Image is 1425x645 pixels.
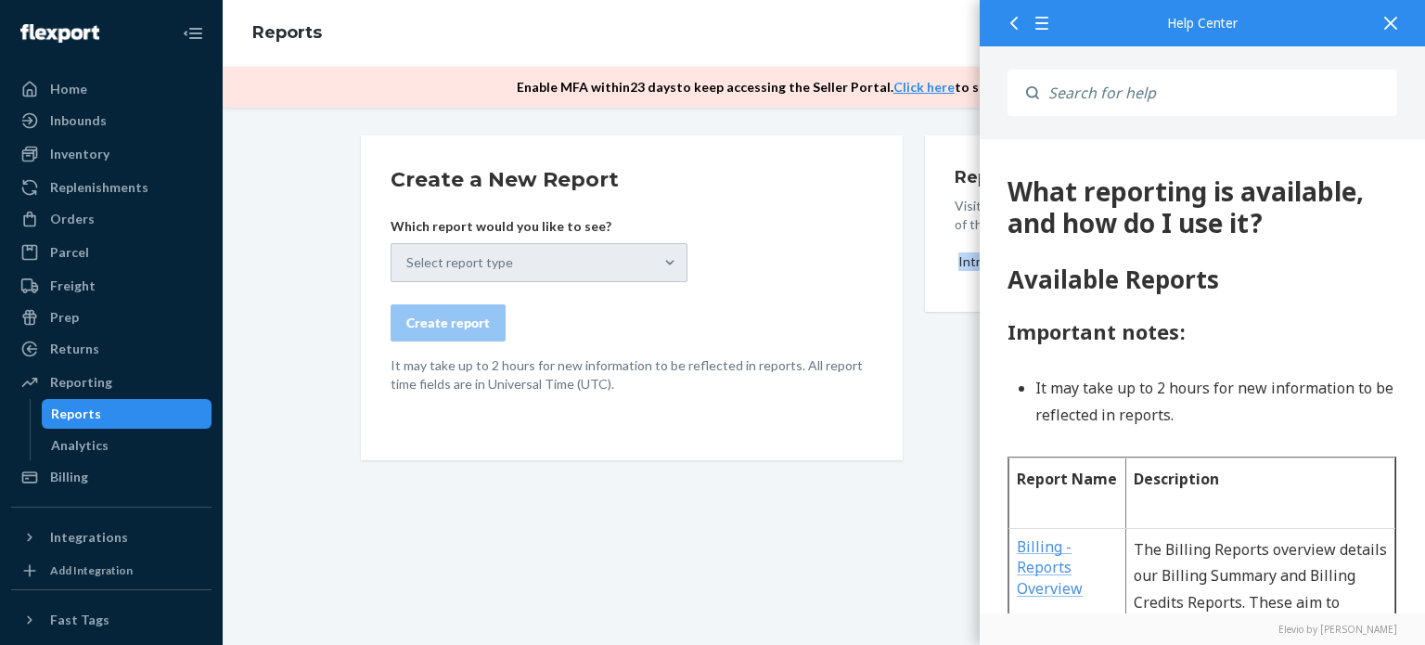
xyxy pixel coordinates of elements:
[50,178,148,197] div: Replenishments
[11,605,212,635] button: Fast Tags
[50,562,133,578] div: Add Integration
[28,37,417,99] div: 137 What reporting is available, and how do I use it?
[958,252,1110,271] div: Introduction to Reporting
[50,145,109,163] div: Inventory
[50,243,89,262] div: Parcel
[955,165,1257,189] h3: Report Glossary
[28,178,206,206] span: Important notes:
[50,468,88,486] div: Billing
[406,314,490,332] div: Create report
[391,165,873,195] h2: Create a New Report
[1008,17,1397,30] div: Help Center
[11,368,212,397] a: Reporting
[37,397,103,460] a: Billing - Reports Overview
[11,74,212,104] a: Home
[11,334,212,364] a: Returns
[1008,623,1397,636] a: Elevio by [PERSON_NAME]
[11,522,212,552] button: Integrations
[51,405,101,423] div: Reports
[955,197,1257,234] p: Visit these Help Center articles to get a description of the report and column details.
[50,340,99,358] div: Returns
[56,236,417,290] li: It may take up to 2 hours for new information to be reflected in reports.
[11,303,212,332] a: Prep
[237,6,337,60] ol: breadcrumbs
[11,462,212,492] a: Billing
[50,611,109,629] div: Fast Tags
[50,111,107,130] div: Inbounds
[20,24,99,43] img: Flexport logo
[37,329,137,350] strong: Report Name
[154,397,408,558] p: The Billing Reports overview details our Billing Summary and Billing Credits Reports. These aim t...
[51,436,109,455] div: Analytics
[154,329,239,350] strong: Description
[11,560,212,582] a: Add Integration
[50,528,128,547] div: Integrations
[391,217,687,236] p: Which report would you like to see?
[11,238,212,267] a: Parcel
[1039,70,1397,116] input: Search
[391,356,873,393] p: It may take up to 2 hours for new information to be reflected in reports. All report time fields ...
[50,80,87,98] div: Home
[28,123,417,159] h1: Available Reports
[11,204,212,234] a: Orders
[42,431,212,460] a: Analytics
[50,210,95,228] div: Orders
[50,373,112,392] div: Reporting
[50,308,79,327] div: Prep
[50,277,96,295] div: Freight
[252,22,322,43] a: Reports
[11,106,212,135] a: Inbounds
[11,139,212,169] a: Inventory
[391,304,506,342] button: Create report
[11,173,212,202] a: Replenishments
[174,15,212,52] button: Close Navigation
[42,399,212,429] a: Reports
[893,79,955,95] a: Click here
[955,241,1257,282] button: Introduction to Reporting
[11,271,212,301] a: Freight
[517,78,1112,97] p: Enable MFA within 23 days to keep accessing the Seller Portal. to setup now. .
